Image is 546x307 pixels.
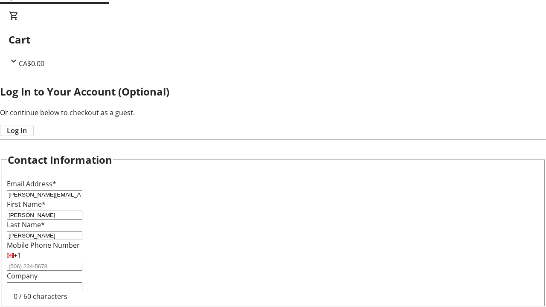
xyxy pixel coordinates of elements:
h2: Contact Information [8,152,112,168]
span: CA$0.00 [19,59,44,68]
label: Email Address* [7,179,56,188]
input: (506) 234-5678 [7,262,82,271]
h2: Cart [9,32,537,47]
span: Log In [7,125,27,136]
label: Mobile Phone Number [7,240,80,250]
label: Company [7,271,38,281]
label: Last Name* [7,220,45,229]
div: CartCA$0.00 [9,11,537,69]
label: First Name* [7,200,46,209]
tr-character-limit: 0 / 60 characters [14,292,67,301]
